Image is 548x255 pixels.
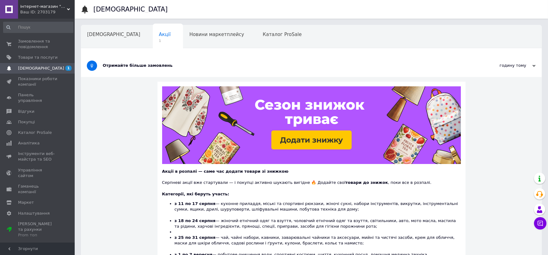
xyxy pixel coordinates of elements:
li: — чай, чайні набори, кавники, заварювальні чайники та аксесуари, мийні та чистячі засоби, крем дл... [175,235,461,252]
span: [PERSON_NAME] та рахунки [18,221,58,238]
div: Prom топ [18,232,58,238]
span: Каталог ProSale [18,130,52,135]
span: Покупці [18,119,35,125]
span: Аналітика [18,140,40,146]
b: Акції в розпалі — саме час додати товари зі знижкою [162,169,288,174]
span: Панель управління [18,92,58,103]
div: Отримайте більше замовлень [103,63,473,68]
span: [DEMOGRAPHIC_DATA] [87,32,140,37]
div: годину тому [473,63,536,68]
span: 1 [65,66,72,71]
li: — кухонне приладдя, міські та спортивні рюкзаки, жіночі сукні, набори інструментів, викрутки, інс... [175,201,461,218]
li: — жіночий етнічний одяг та взуття, чоловічий етнічний одяг та взуття, світильники, авто, мото мас... [175,218,461,229]
span: Каталог ProSale [263,32,302,37]
span: Товари та послуги [18,55,58,60]
span: Відгуки [18,109,34,114]
button: Чат з покупцем [534,217,546,230]
div: Серпневі акції вже стартували — і покупці активно шукають вигідне 🔥 Додайте свої , поки все в роз... [162,174,461,185]
span: Новини маркетплейсу [189,32,244,37]
span: Управління сайтом [18,167,58,179]
div: Ваш ID: 2703179 [20,9,75,15]
span: Гаманець компанії [18,184,58,195]
input: Пошук [3,22,73,33]
h1: [DEMOGRAPHIC_DATA] [93,6,168,13]
b: товари до знижок [345,180,388,185]
b: з 25 по 31 серпня [175,235,216,240]
b: Категорії, які беруть участь: [162,192,229,196]
span: Показники роботи компанії [18,76,58,87]
span: [DEMOGRAPHIC_DATA] [18,66,64,71]
span: Маркет [18,200,34,205]
span: Інструменти веб-майстра та SEO [18,151,58,162]
span: Акції [159,32,171,37]
b: з 11 по 17 серпня [175,201,216,206]
b: з 18 по 24 серпня [175,218,216,223]
span: інтернет-магазин "1000 Дрібниць" [20,4,67,9]
span: Налаштування [18,211,50,216]
span: Замовлення та повідомлення [18,39,58,50]
span: 1 [159,39,171,43]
